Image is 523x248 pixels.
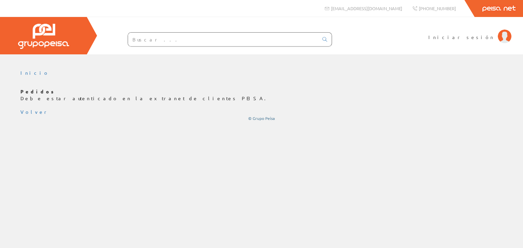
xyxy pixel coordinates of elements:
[128,33,318,46] input: Buscar ...
[20,88,56,94] b: Pedidos
[419,5,456,11] span: [PHONE_NUMBER]
[331,5,402,11] span: [EMAIL_ADDRESS][DOMAIN_NAME]
[428,28,511,35] a: Iniciar sesión
[20,109,49,115] a: Volver
[18,24,69,49] img: Grupo Peisa
[428,34,494,40] span: Iniciar sesión
[20,116,503,121] div: © Grupo Peisa
[20,88,503,102] p: Debe estar autenticado en la extranet de clientes PEISA.
[20,70,49,76] a: Inicio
